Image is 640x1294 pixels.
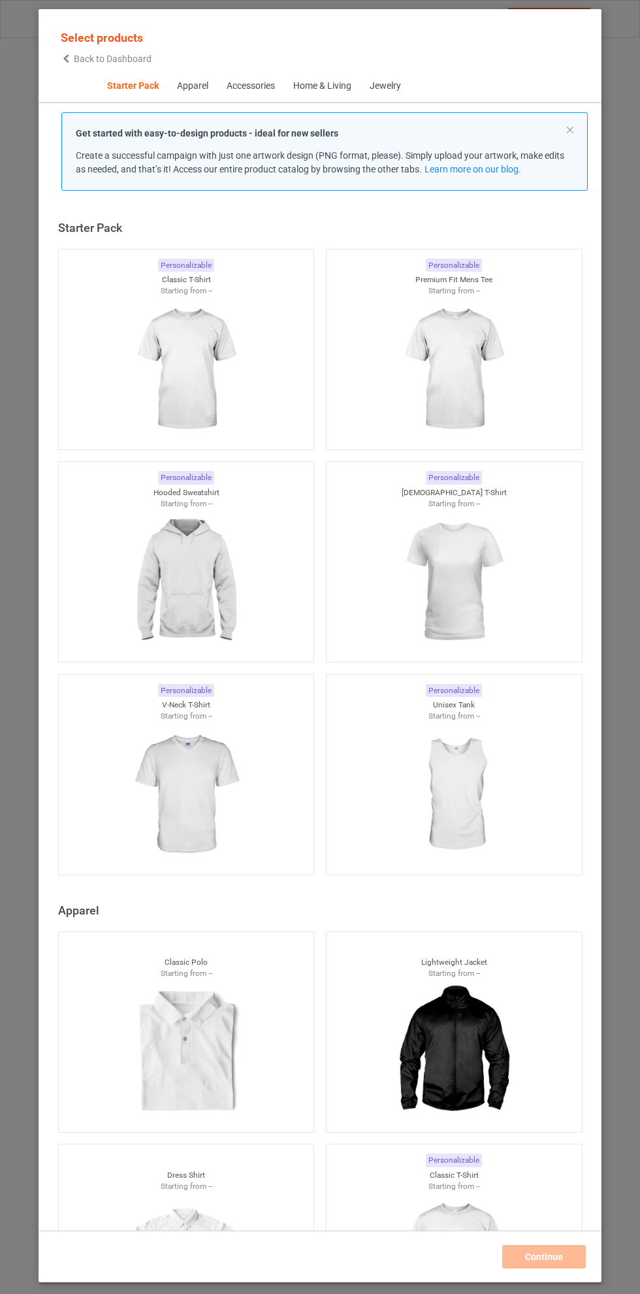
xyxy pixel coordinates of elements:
[426,1154,482,1167] div: Personalizable
[327,968,582,979] div: Starting from --
[327,285,582,297] div: Starting from --
[327,1181,582,1192] div: Starting from --
[327,711,582,722] div: Starting from --
[158,471,214,485] div: Personalizable
[59,968,314,979] div: Starting from --
[395,509,512,655] img: regular.jpg
[59,274,314,285] div: Classic T-Shirt
[74,54,152,64] span: Back to Dashboard
[176,80,208,93] div: Apparel
[59,487,314,498] div: Hooded Sweatshirt
[327,1170,582,1181] div: Classic T-Shirt
[369,80,400,93] div: Jewelry
[327,498,582,510] div: Starting from --
[59,957,314,968] div: Classic Polo
[424,164,520,174] a: Learn more on our blog.
[293,80,351,93] div: Home & Living
[58,903,588,918] div: Apparel
[59,700,314,711] div: V-Neck T-Shirt
[127,979,244,1125] img: regular.jpg
[327,700,582,711] div: Unisex Tank
[327,957,582,968] div: Lightweight Jacket
[59,1181,314,1192] div: Starting from --
[395,979,512,1125] img: regular.jpg
[426,259,482,272] div: Personalizable
[426,684,482,698] div: Personalizable
[59,498,314,510] div: Starting from --
[395,722,512,868] img: regular.jpg
[58,220,588,235] div: Starter Pack
[395,297,512,443] img: regular.jpg
[158,259,214,272] div: Personalizable
[59,711,314,722] div: Starting from --
[61,31,143,44] span: Select products
[59,285,314,297] div: Starting from --
[158,684,214,698] div: Personalizable
[76,128,338,138] strong: Get started with easy-to-design products - ideal for new sellers
[127,722,244,868] img: regular.jpg
[127,509,244,655] img: regular.jpg
[426,471,482,485] div: Personalizable
[226,80,274,93] div: Accessories
[327,274,582,285] div: Premium Fit Mens Tee
[97,71,167,102] span: Starter Pack
[59,1170,314,1181] div: Dress Shirt
[76,150,564,174] span: Create a successful campaign with just one artwork design (PNG format, please). Simply upload you...
[127,297,244,443] img: regular.jpg
[327,487,582,498] div: [DEMOGRAPHIC_DATA] T-Shirt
